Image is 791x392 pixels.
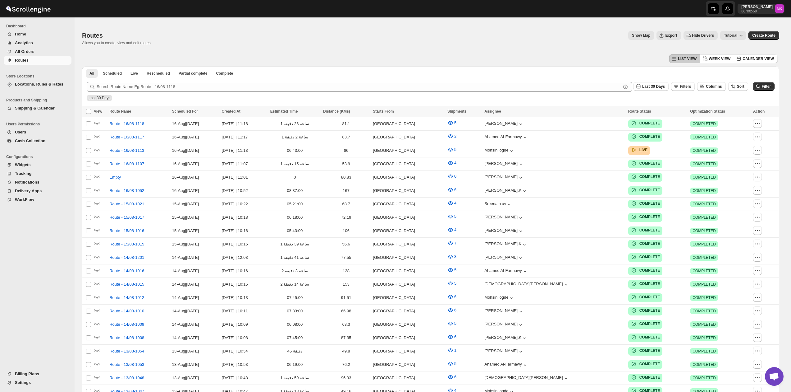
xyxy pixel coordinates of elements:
[639,201,660,206] b: COMPLETE
[741,9,773,13] p: 867f02-58
[323,109,350,114] span: Distance (KMs)
[484,215,524,221] div: [PERSON_NAME]
[454,214,456,219] span: 5
[270,174,319,180] div: 0
[109,188,144,194] span: Route - 16/08-1052
[631,267,660,273] button: COMPLETE
[444,252,460,262] button: 3
[639,134,660,139] b: COMPLETE
[639,375,660,380] b: COMPLETE
[6,154,71,159] span: Configurations
[130,71,138,76] span: Live
[172,121,199,126] span: 16-Aug | [DATE]
[484,282,569,288] button: [DEMOGRAPHIC_DATA][PERSON_NAME]
[777,7,782,11] text: MK
[639,148,648,152] b: LIVE
[15,32,26,36] span: Home
[631,307,660,314] button: COMPLETE
[323,147,369,154] div: 86
[628,109,651,114] span: Route Status
[444,131,460,141] button: 2
[484,241,528,248] button: [PERSON_NAME].K
[109,241,144,247] span: Route - 15/08-1015
[109,214,144,221] span: Route - 15/08-1017
[222,147,267,154] div: [DATE] | 11:13
[373,188,444,194] div: [GEOGRAPHIC_DATA]
[373,161,444,167] div: [GEOGRAPHIC_DATA]
[270,161,319,167] div: 1 ساعة 15 دقيقة
[109,321,144,328] span: Route - 14/08-1009
[484,188,528,194] div: [PERSON_NAME].K
[639,161,660,166] b: COMPLETE
[631,281,660,287] button: COMPLETE
[106,373,148,383] button: Route - 13/08-1048
[454,334,456,339] span: 6
[97,82,621,92] input: Search Route Name Eg.Route - 16/08-1118
[631,294,660,300] button: COMPLETE
[323,201,369,207] div: 68.7
[109,375,144,381] span: Route - 13/08-1048
[697,82,725,91] button: Columns
[106,360,148,370] button: Route - 13/08-1053
[684,31,718,40] button: Hide Drivers
[753,82,775,91] button: Filter
[444,359,460,369] button: 5
[454,147,456,152] span: 5
[106,159,148,169] button: Route - 16/08-1107
[15,106,55,110] span: Shipping & Calendar
[373,174,444,180] div: [GEOGRAPHIC_DATA]
[454,375,456,379] span: 6
[656,31,681,40] button: Export
[109,335,144,341] span: Route - 14/08-1008
[631,227,660,233] button: COMPLETE
[6,98,71,103] span: Products and Shipping
[172,148,199,153] span: 16-Aug | [DATE]
[775,4,784,13] span: Mostafa Khalifa
[700,54,734,63] button: WEEK VIEW
[444,145,460,155] button: 5
[454,268,456,272] span: 5
[484,148,514,154] div: Mohsin logde
[106,320,148,329] button: Route - 14/08-1009
[82,32,103,39] span: Routes
[639,241,660,246] b: COMPLETE
[4,161,71,169] button: Widgets
[484,295,514,301] button: Mohsin logde
[15,58,29,63] span: Routes
[454,201,456,205] span: 4
[680,84,691,89] span: Filters
[222,174,267,180] div: [DATE] | 11:01
[106,119,148,129] button: Route - 16/08-1118
[454,174,456,179] span: 0
[631,334,660,340] button: COMPLETE
[454,120,456,125] span: 5
[106,226,148,236] button: Route - 15/08-1016
[106,266,148,276] button: Route - 14/08-1016
[765,367,784,386] a: دردشة مفتوحة
[106,186,148,196] button: Route - 16/08-1052
[444,171,460,181] button: 0
[748,31,779,40] button: Create Route
[323,134,369,140] div: 83.7
[631,240,660,247] button: COMPLETE
[109,161,144,167] span: Route - 16/08-1107
[454,321,456,326] span: 5
[179,71,208,76] span: Partial complete
[631,361,660,367] button: COMPLETE
[172,202,199,206] span: 15-Aug | [DATE]
[484,201,512,208] button: Sreenath av
[639,121,660,125] b: COMPLETE
[109,308,144,314] span: Route - 14/08-1010
[6,24,71,29] span: Dashboard
[639,322,660,326] b: COMPLETE
[270,109,298,114] span: Estimated Time
[444,278,460,288] button: 5
[639,188,660,192] b: COMPLETE
[109,281,144,287] span: Route - 14/08-1015
[484,375,569,381] button: [DEMOGRAPHIC_DATA][PERSON_NAME]
[6,74,71,79] span: Store Locations
[4,47,71,56] button: All Orders
[444,372,460,382] button: 6
[86,69,98,78] button: All routes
